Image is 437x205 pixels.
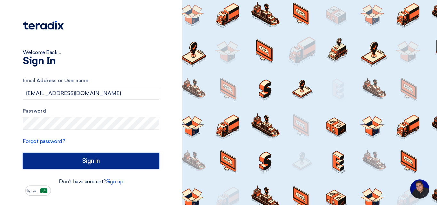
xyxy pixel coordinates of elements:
[23,178,159,185] div: Don't have account?
[25,185,51,196] button: العربية
[40,188,47,193] img: ar-AR.png
[23,49,159,56] div: Welcome Back ...
[23,87,159,100] input: Enter your business email or username
[23,21,64,30] img: Teradix logo
[410,179,429,199] div: Open chat
[23,153,159,169] input: Sign in
[23,77,159,84] label: Email Address or Username
[23,138,65,144] a: Forgot password?
[23,107,159,115] label: Password
[27,189,38,193] span: العربية
[23,56,159,67] h1: Sign In
[106,178,123,185] a: Sign up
